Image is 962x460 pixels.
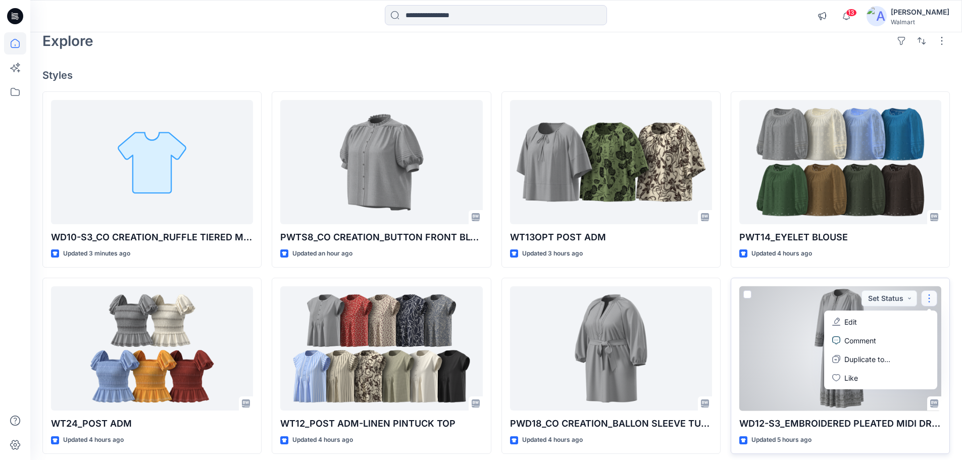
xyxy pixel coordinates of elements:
[510,417,712,431] p: PWD18_CO CREATION_BALLON SLEEVE TUNIC DRESS
[739,230,941,244] p: PWT14_EYELET BLOUSE
[280,100,482,225] a: PWTS8_CO CREATION_BUTTON FRONT BLOUSE
[739,100,941,225] a: PWT14_EYELET BLOUSE
[63,248,130,259] p: Updated 3 minutes ago
[42,69,950,81] h4: Styles
[739,417,941,431] p: WD12-S3_EMBROIDERED PLEATED MIDI DRESS
[844,335,876,346] p: Comment
[51,286,253,411] a: WT24_POST ADM
[891,6,949,18] div: [PERSON_NAME]
[63,435,124,445] p: Updated 4 hours ago
[751,248,812,259] p: Updated 4 hours ago
[510,230,712,244] p: WT13OPT POST ADM
[51,417,253,431] p: WT24_POST ADM
[867,6,887,26] img: avatar
[751,435,812,445] p: Updated 5 hours ago
[51,230,253,244] p: WD10-S3_CO CREATION_RUFFLE TIERED MIDI DRESS( [DATE])
[510,100,712,225] a: WT13OPT POST ADM
[844,373,858,383] p: Like
[292,435,353,445] p: Updated 4 hours ago
[739,286,941,411] a: WD12-S3_EMBROIDERED PLEATED MIDI DRESS
[826,313,935,331] a: Edit
[844,354,890,365] p: Duplicate to...
[510,286,712,411] a: PWD18_CO CREATION_BALLON SLEEVE TUNIC DRESS
[292,248,352,259] p: Updated an hour ago
[846,9,857,17] span: 13
[280,230,482,244] p: PWTS8_CO CREATION_BUTTON FRONT BLOUSE
[891,18,949,26] div: Walmart
[844,317,857,327] p: Edit
[522,248,583,259] p: Updated 3 hours ago
[280,286,482,411] a: WT12_POST ADM-LINEN PINTUCK TOP
[522,435,583,445] p: Updated 4 hours ago
[280,417,482,431] p: WT12_POST ADM-LINEN PINTUCK TOP
[51,100,253,225] a: WD10-S3_CO CREATION_RUFFLE TIERED MIDI DRESS( 16-09-2025)
[42,33,93,49] h2: Explore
